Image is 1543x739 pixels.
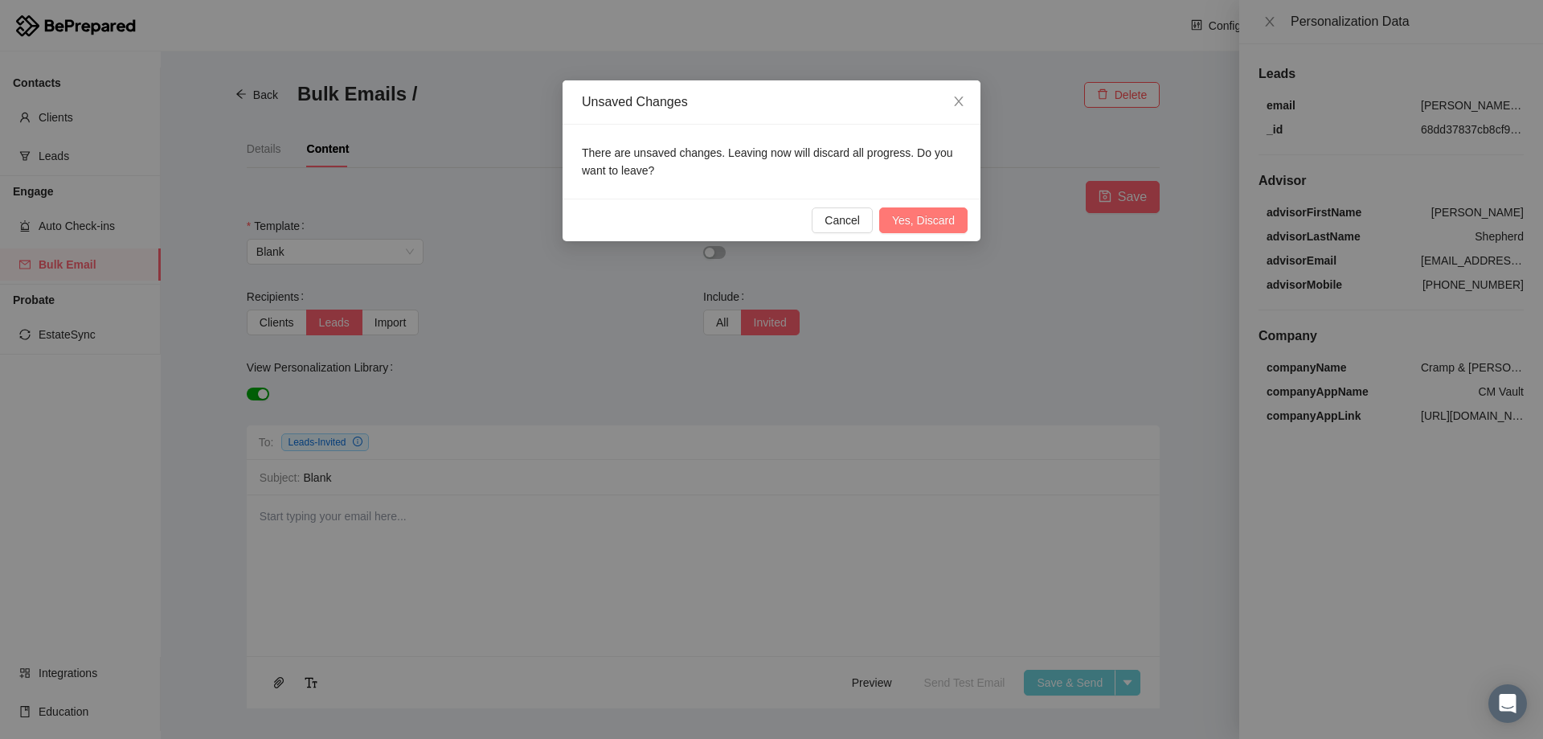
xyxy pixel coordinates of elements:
[1488,684,1527,723] div: Open Intercom Messenger
[812,207,873,233] button: Cancel
[937,80,980,124] button: Close
[879,207,968,233] button: Yes, Discard
[952,95,965,108] span: close
[892,211,955,229] span: Yes, Discard
[582,93,961,111] div: Unsaved Changes
[582,146,952,177] span: There are unsaved changes. Leaving now will discard all progress. Do you want to leave?
[825,211,860,229] span: Cancel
